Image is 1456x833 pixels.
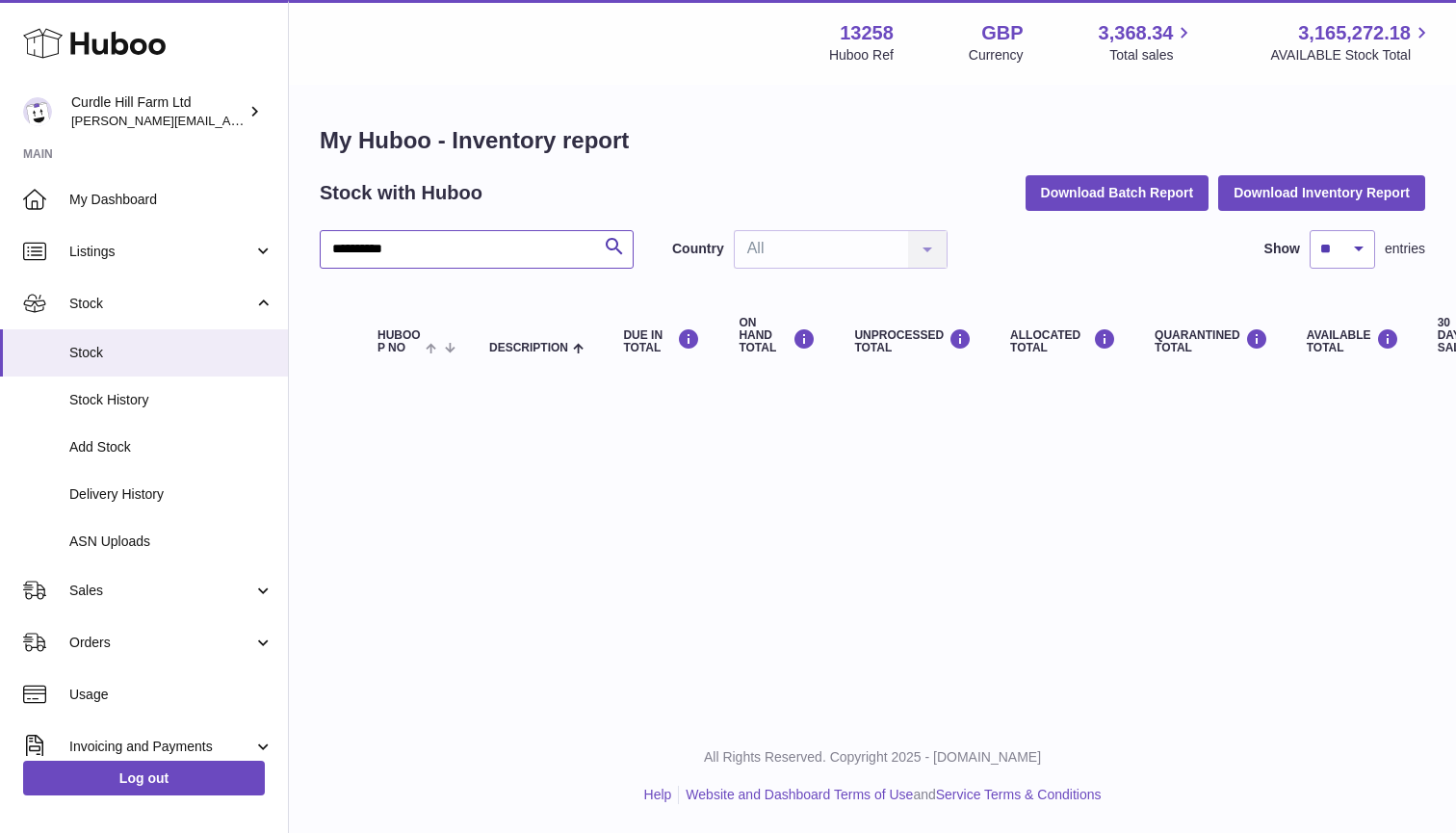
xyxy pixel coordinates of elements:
span: [PERSON_NAME][EMAIL_ADDRESS][DOMAIN_NAME] [71,113,386,128]
label: Show [1264,240,1300,258]
div: Currency [969,46,1024,65]
a: Service Terms & Conditions [936,787,1102,802]
div: Curdle Hill Farm Ltd [71,93,245,130]
div: QUARANTINED Total [1155,328,1268,354]
span: Stock [69,344,273,362]
span: My Dashboard [69,191,273,209]
span: Invoicing and Payments [69,738,253,756]
button: Download Inventory Report [1218,175,1425,210]
a: Website and Dashboard Terms of Use [686,787,913,802]
a: Help [644,787,672,802]
div: ON HAND Total [739,317,816,355]
img: charlotte@diddlysquatfarmshop.com [23,97,52,126]
span: Usage [69,686,273,704]
span: Description [489,342,568,354]
span: Huboo P no [377,329,421,354]
span: 3,368.34 [1099,20,1174,46]
a: Log out [23,761,265,795]
span: Stock History [69,391,273,409]
span: Add Stock [69,438,273,456]
span: AVAILABLE Stock Total [1270,46,1433,65]
span: entries [1385,240,1425,258]
h2: Stock with Huboo [320,180,482,206]
button: Download Batch Report [1026,175,1209,210]
div: DUE IN TOTAL [623,328,700,354]
strong: 13258 [840,20,894,46]
span: Sales [69,582,253,600]
div: AVAILABLE Total [1307,328,1399,354]
a: 3,165,272.18 AVAILABLE Stock Total [1270,20,1433,65]
div: Huboo Ref [829,46,894,65]
span: Total sales [1109,46,1195,65]
li: and [679,786,1101,804]
span: Orders [69,634,253,652]
h1: My Huboo - Inventory report [320,125,1425,156]
span: ASN Uploads [69,533,273,551]
span: 3,165,272.18 [1298,20,1411,46]
p: All Rights Reserved. Copyright 2025 - [DOMAIN_NAME] [304,748,1441,767]
strong: GBP [981,20,1023,46]
div: UNPROCESSED Total [854,328,972,354]
span: Listings [69,243,253,261]
a: 3,368.34 Total sales [1099,20,1196,65]
label: Country [672,240,724,258]
div: ALLOCATED Total [1010,328,1116,354]
span: Delivery History [69,485,273,504]
span: Stock [69,295,253,313]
